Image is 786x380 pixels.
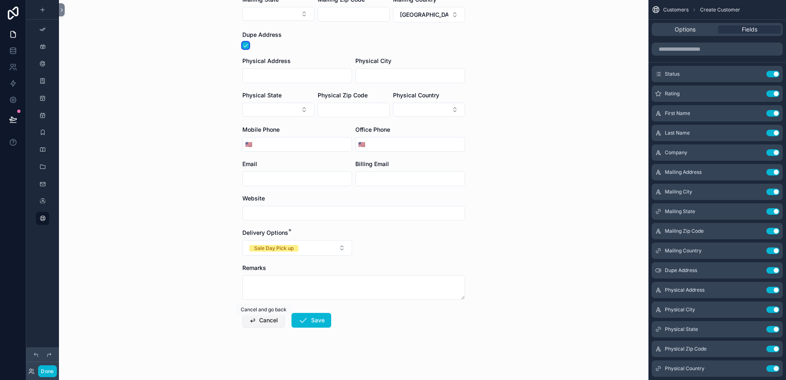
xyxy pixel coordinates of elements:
[393,92,439,99] span: Physical Country
[242,313,285,328] button: Cancel
[254,245,294,252] div: Sale Day Pick up
[242,103,314,117] button: Select Button
[665,149,687,156] span: Company
[245,140,252,148] span: 🇺🇸
[242,160,257,167] span: Email
[665,189,692,195] span: Mailing City
[742,25,757,34] span: Fields
[665,90,680,97] span: Rating
[665,326,698,333] span: Physical State
[393,7,465,22] button: Select Button
[665,71,680,77] span: Status
[665,130,690,136] span: Last Name
[356,137,368,152] button: Select Button
[236,304,291,315] div: Cancel and go back
[665,346,707,352] span: Physical Zip Code
[242,229,288,236] span: Delivery Options
[400,11,448,19] span: [GEOGRAPHIC_DATA]
[665,287,705,293] span: Physical Address
[665,306,695,313] span: Physical City
[665,228,704,234] span: Mailing Zip Code
[242,7,314,21] button: Select Button
[665,110,690,117] span: First Name
[242,195,265,202] span: Website
[700,7,740,13] span: Create Customer
[242,264,266,271] span: Remarks
[355,160,389,167] span: Billing Email
[665,208,695,215] span: Mailing State
[242,126,280,133] span: Mobile Phone
[358,140,365,148] span: 🇺🇸
[665,365,705,372] span: Physical Country
[243,137,255,152] button: Select Button
[665,247,702,254] span: Mailing Country
[355,126,390,133] span: Office Phone
[355,57,391,64] span: Physical City
[318,92,368,99] span: Physical Zip Code
[665,267,697,274] span: Dupe Address
[393,103,465,117] button: Select Button
[242,57,291,64] span: Physical Address
[291,313,331,328] button: Save
[242,240,352,256] button: Select Button
[242,31,282,38] span: Dupe Address
[242,92,282,99] span: Physical State
[675,25,696,34] span: Options
[665,169,702,175] span: Mailing Address
[38,365,56,377] button: Done
[663,7,689,13] span: Customers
